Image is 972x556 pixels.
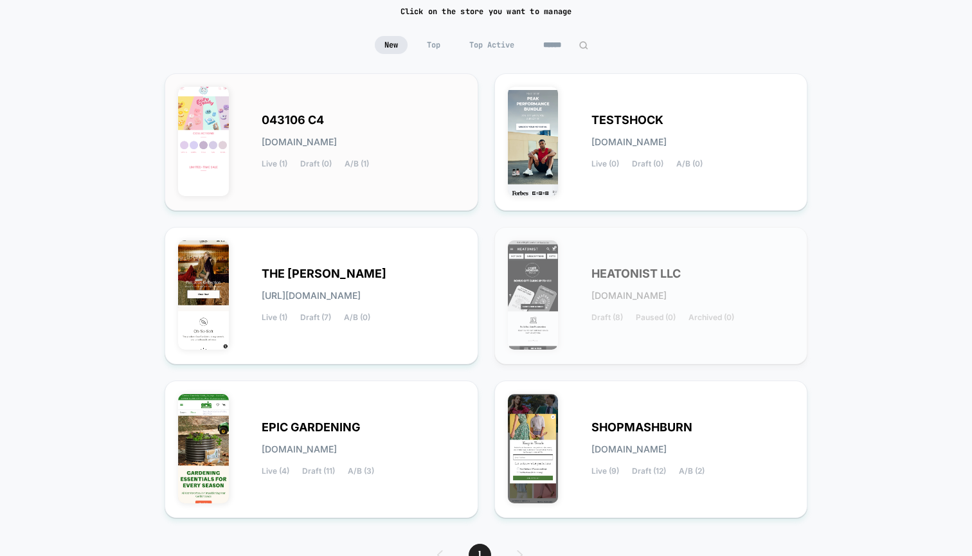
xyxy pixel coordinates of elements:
img: HEATONIST_LLC [508,240,559,350]
span: [DOMAIN_NAME] [591,138,667,147]
span: Paused (0) [636,313,676,322]
span: [DOMAIN_NAME] [262,445,337,454]
img: THE_LOLA_BLANKET [178,240,229,350]
span: New [375,36,408,54]
span: Archived (0) [688,313,734,322]
img: TESTSHOCK [508,87,559,196]
span: Draft (7) [300,313,331,322]
span: Draft (8) [591,313,623,322]
span: Draft (12) [632,467,666,476]
img: edit [579,40,588,50]
span: Draft (0) [632,159,663,168]
span: A/B (3) [348,467,374,476]
span: Top Active [460,36,524,54]
span: Live (1) [262,313,287,322]
span: Draft (11) [302,467,335,476]
span: A/B (0) [676,159,703,168]
span: [DOMAIN_NAME] [262,138,337,147]
span: A/B (0) [344,313,370,322]
img: EPIC_GARDENING [178,394,229,503]
span: 043106 C4 [262,116,324,125]
span: Top [417,36,450,54]
span: Live (4) [262,467,289,476]
span: A/B (2) [679,467,705,476]
img: 043106_C4 [178,87,229,196]
span: Live (0) [591,159,619,168]
span: HEATONIST LLC [591,269,681,278]
span: TESTSHOCK [591,116,663,125]
span: [DOMAIN_NAME] [591,291,667,300]
span: Live (9) [591,467,619,476]
span: EPIC GARDENING [262,423,361,432]
span: Draft (0) [300,159,332,168]
span: A/B (1) [345,159,369,168]
h2: Click on the store you want to manage [401,6,572,17]
span: Live (1) [262,159,287,168]
span: [DOMAIN_NAME] [591,445,667,454]
span: [URL][DOMAIN_NAME] [262,291,361,300]
span: SHOPMASHBURN [591,423,692,432]
img: SHOPMASHBURN [508,394,559,503]
span: THE [PERSON_NAME] [262,269,386,278]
